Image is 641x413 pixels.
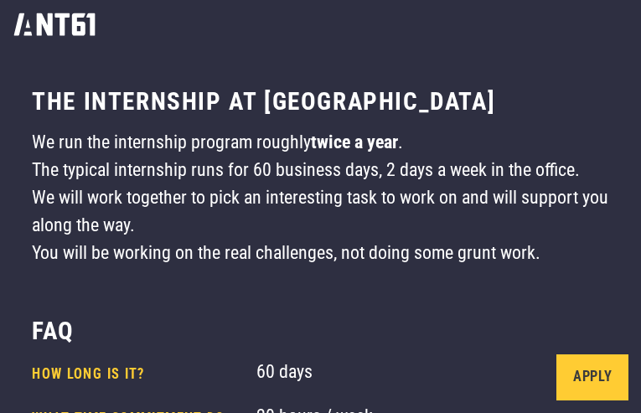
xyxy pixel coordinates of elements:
h4: How long is it? [32,366,244,384]
div: 60 days [256,359,609,391]
strong: twice a year [311,132,398,152]
h3: The internship at [GEOGRAPHIC_DATA] [32,86,495,116]
a: Apply [556,354,628,401]
div: We run the internship program roughly . The typical internship runs for 60 business days, 2 days ... [32,129,609,266]
h3: FAQ [32,316,75,346]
